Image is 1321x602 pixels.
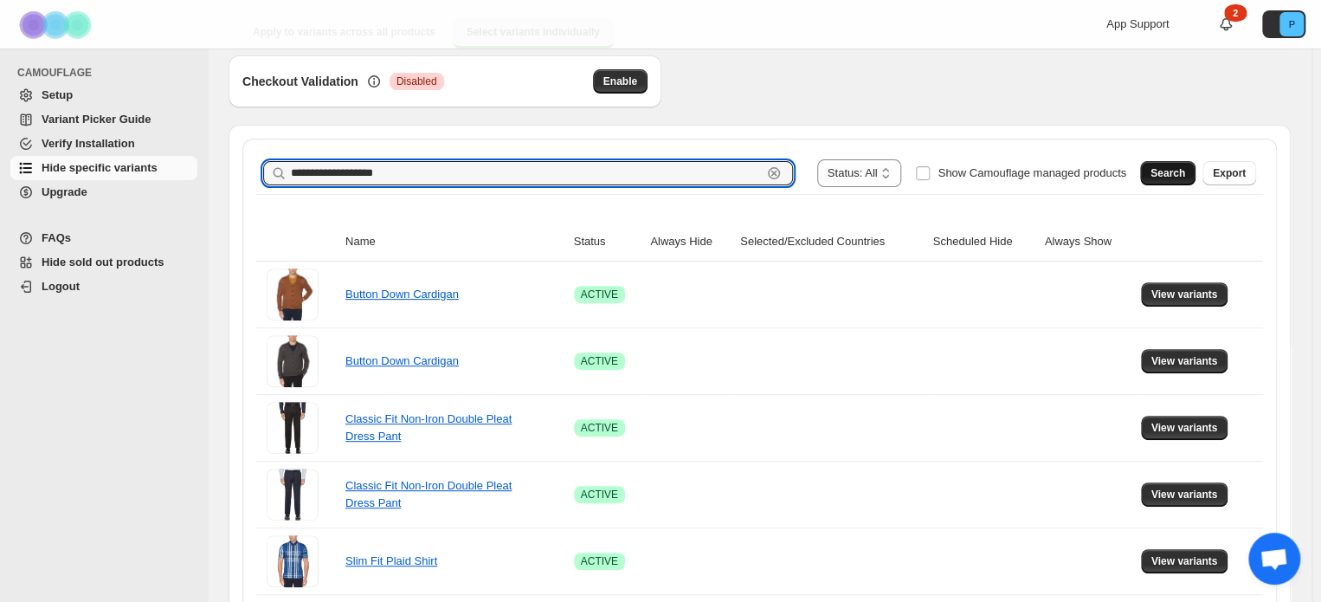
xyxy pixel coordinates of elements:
a: Button Down Cardigan [345,354,459,367]
span: CAMOUFLAGE [17,66,199,80]
th: Always Show [1040,223,1136,262]
span: Variant Picker Guide [42,113,151,126]
span: Verify Installation [42,137,135,150]
span: FAQs [42,231,71,244]
a: Hide sold out products [10,250,197,275]
div: Open chat [1248,533,1300,585]
span: ACTIVE [581,488,618,502]
img: Camouflage [14,1,100,49]
th: Status [569,223,646,262]
span: View variants [1151,354,1218,368]
th: Selected/Excluded Countries [735,223,927,262]
text: P [1288,19,1294,29]
span: Disabled [396,74,437,88]
a: Logout [10,275,197,299]
div: 2 [1224,4,1247,22]
span: Enable [603,74,637,88]
a: 2 [1217,16,1234,33]
h3: Checkout Validation [242,73,358,90]
button: Export [1202,161,1256,185]
th: Always Hide [645,223,735,262]
span: View variants [1151,554,1218,568]
button: View variants [1141,482,1228,507]
a: Verify Installation [10,132,197,156]
span: Upgrade [42,185,87,198]
button: View variants [1141,282,1228,307]
span: Show Camouflage managed products [938,166,1126,179]
span: Search [1150,166,1185,180]
span: ACTIVE [581,554,618,568]
span: Export [1213,166,1246,180]
button: View variants [1141,349,1228,373]
th: Name [340,223,569,262]
span: App Support [1106,17,1169,30]
span: View variants [1151,488,1218,502]
a: Classic Fit Non-Iron Double Pleat Dress Pant [345,412,512,443]
a: Setup [10,83,197,107]
span: ACTIVE [581,421,618,435]
a: Hide specific variants [10,156,197,180]
a: Variant Picker Guide [10,107,197,132]
a: FAQs [10,226,197,250]
button: Clear [765,165,783,182]
span: View variants [1151,421,1218,435]
button: Enable [593,69,648,94]
a: Slim Fit Plaid Shirt [345,554,437,567]
button: Avatar with initials P [1262,10,1305,38]
span: Hide sold out products [42,256,164,269]
button: View variants [1141,416,1228,440]
th: Scheduled Hide [928,223,1040,262]
button: Search [1140,161,1195,185]
span: Logout [42,280,80,293]
a: Classic Fit Non-Iron Double Pleat Dress Pant [345,479,512,509]
span: View variants [1151,288,1218,301]
span: ACTIVE [581,288,618,301]
span: Avatar with initials P [1279,12,1304,36]
a: Button Down Cardigan [345,288,459,301]
span: ACTIVE [581,354,618,368]
button: View variants [1141,549,1228,573]
a: Upgrade [10,180,197,204]
span: Setup [42,88,73,101]
span: Hide specific variants [42,161,158,174]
